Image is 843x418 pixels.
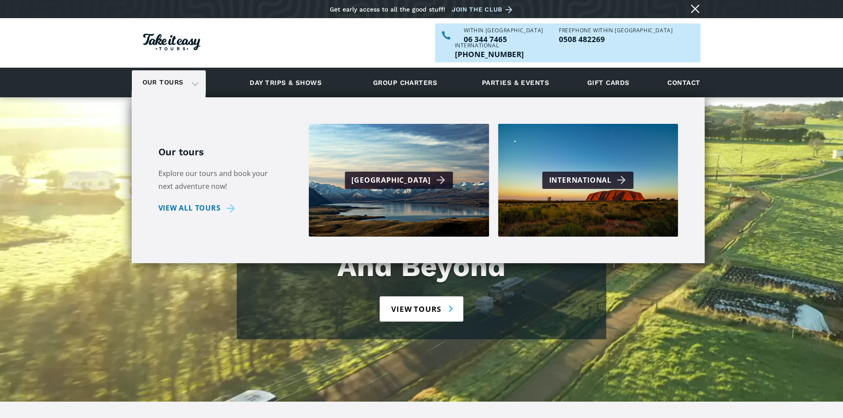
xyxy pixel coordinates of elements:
[455,50,524,58] a: Call us outside of NZ on +6463447465
[663,70,704,95] a: Contact
[132,97,705,263] nav: Our tours
[362,70,448,95] a: Group charters
[559,28,673,33] div: Freephone WITHIN [GEOGRAPHIC_DATA]
[158,146,282,159] h5: Our tours
[330,6,445,13] div: Get early access to all the good stuff!
[464,35,543,43] a: Call us within NZ on 063447465
[239,70,333,95] a: Day trips & shows
[132,70,206,95] div: Our tours
[559,35,673,43] p: 0508 482269
[559,35,673,43] a: Call us freephone within NZ on 0508482269
[464,35,543,43] p: 06 344 7465
[158,167,282,193] p: Explore our tours and book your next adventure now!
[452,4,516,15] a: Join the club
[455,50,524,58] p: [PHONE_NUMBER]
[688,2,702,16] a: Close message
[464,28,543,33] div: WITHIN [GEOGRAPHIC_DATA]
[158,202,239,215] a: View all tours
[477,70,554,95] a: Parties & events
[309,124,489,237] a: [GEOGRAPHIC_DATA]
[455,43,524,48] div: International
[143,29,200,57] a: Homepage
[351,174,448,187] div: [GEOGRAPHIC_DATA]
[498,124,678,237] a: International
[380,296,463,322] a: View tours
[143,34,200,50] img: Take it easy Tours logo
[549,174,629,187] div: International
[136,72,190,93] a: Our tours
[583,70,634,95] a: Gift cards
